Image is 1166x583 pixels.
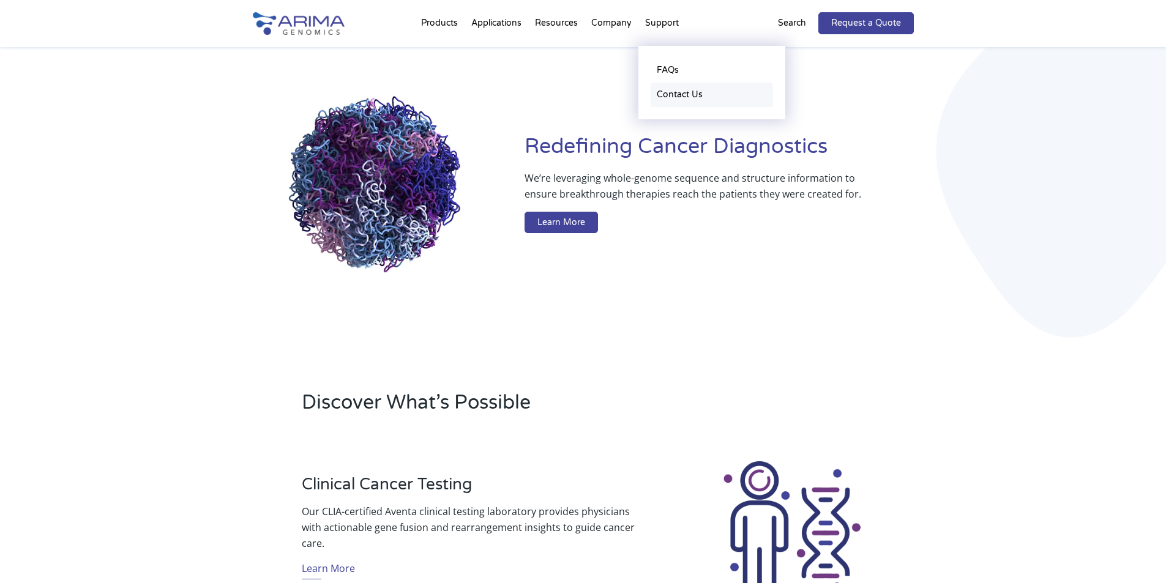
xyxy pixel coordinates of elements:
a: Learn More [302,560,355,579]
h3: Clinical Cancer Testing [302,475,635,503]
p: We’re leveraging whole-genome sequence and structure information to ensure breakthrough therapies... [525,170,864,212]
p: Our CLIA-certified Aventa clinical testing laboratory provides physicians with actionable gene fu... [302,503,635,551]
a: Request a Quote [818,12,914,34]
h2: Discover What’s Possible [302,389,739,426]
p: Search [778,15,806,31]
a: Contact Us [651,83,773,107]
a: FAQs [651,58,773,83]
iframe: Chat Widget [1105,524,1166,583]
img: Arima-Genomics-logo [253,12,345,35]
a: Learn More [525,212,598,234]
h1: Redefining Cancer Diagnostics [525,133,913,170]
